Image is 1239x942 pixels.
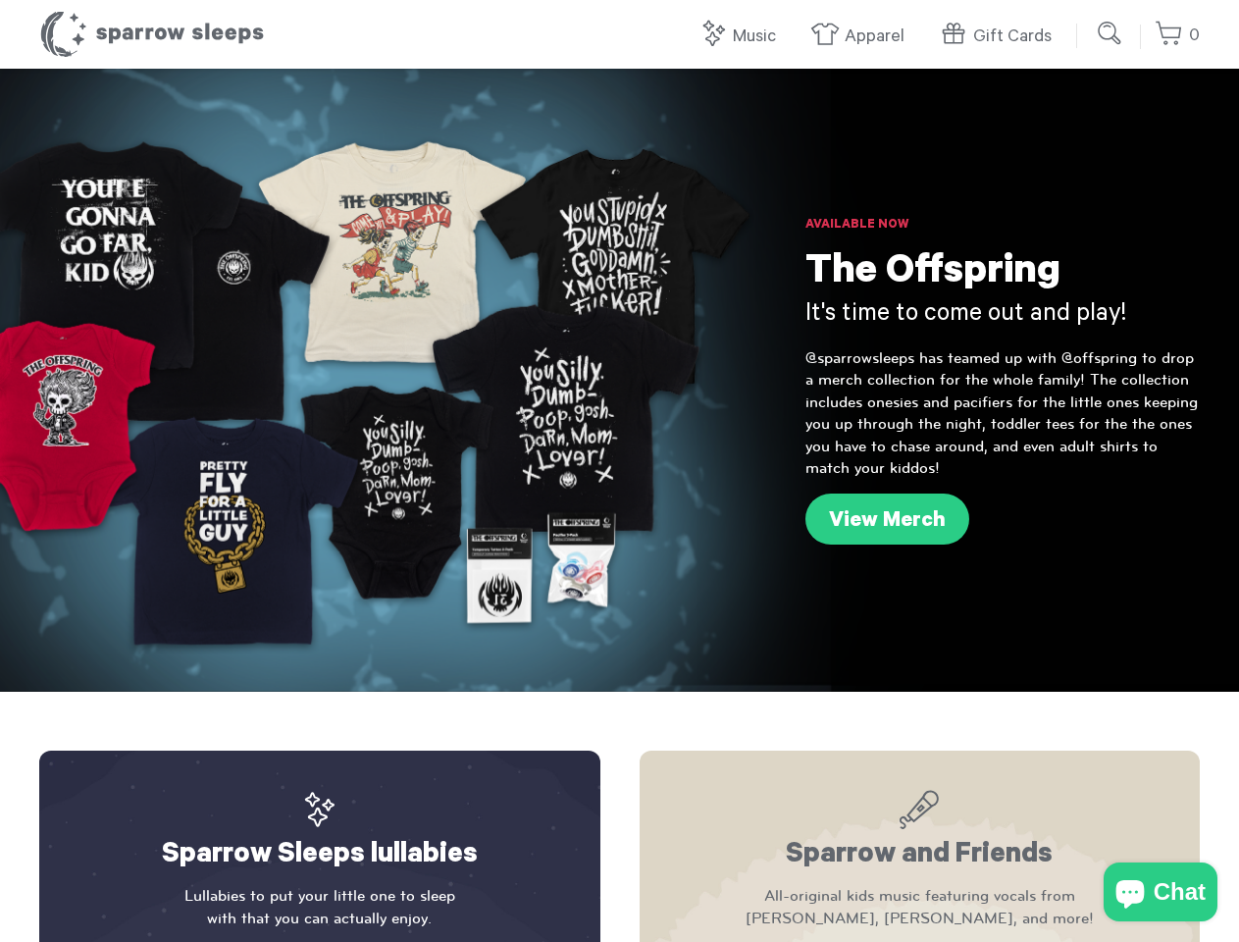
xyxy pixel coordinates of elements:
a: 0 [1155,15,1200,57]
h1: The Offspring [805,250,1200,299]
h2: Sparrow and Friends [679,790,1162,875]
p: Lullabies to put your little one to sleep [78,885,561,929]
h6: Available Now [805,216,1200,235]
a: View Merch [805,494,969,545]
p: @sparrowsleeps has teamed up with @offspring to drop a merch collection for the whole family! The... [805,347,1200,479]
span: [PERSON_NAME], [PERSON_NAME], and more! [679,908,1162,929]
a: Gift Cards [939,16,1061,58]
span: with that you can actually enjoy. [78,908,561,929]
inbox-online-store-chat: Shopify online store chat [1098,863,1223,926]
a: Apparel [810,16,914,58]
h2: Sparrow Sleeps lullabies [78,790,561,875]
h3: It's time to come out and play! [805,299,1200,333]
h1: Sparrow Sleeps [39,10,265,59]
a: Music [698,16,786,58]
input: Submit [1091,14,1130,53]
p: All-original kids music featuring vocals from [679,885,1162,929]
